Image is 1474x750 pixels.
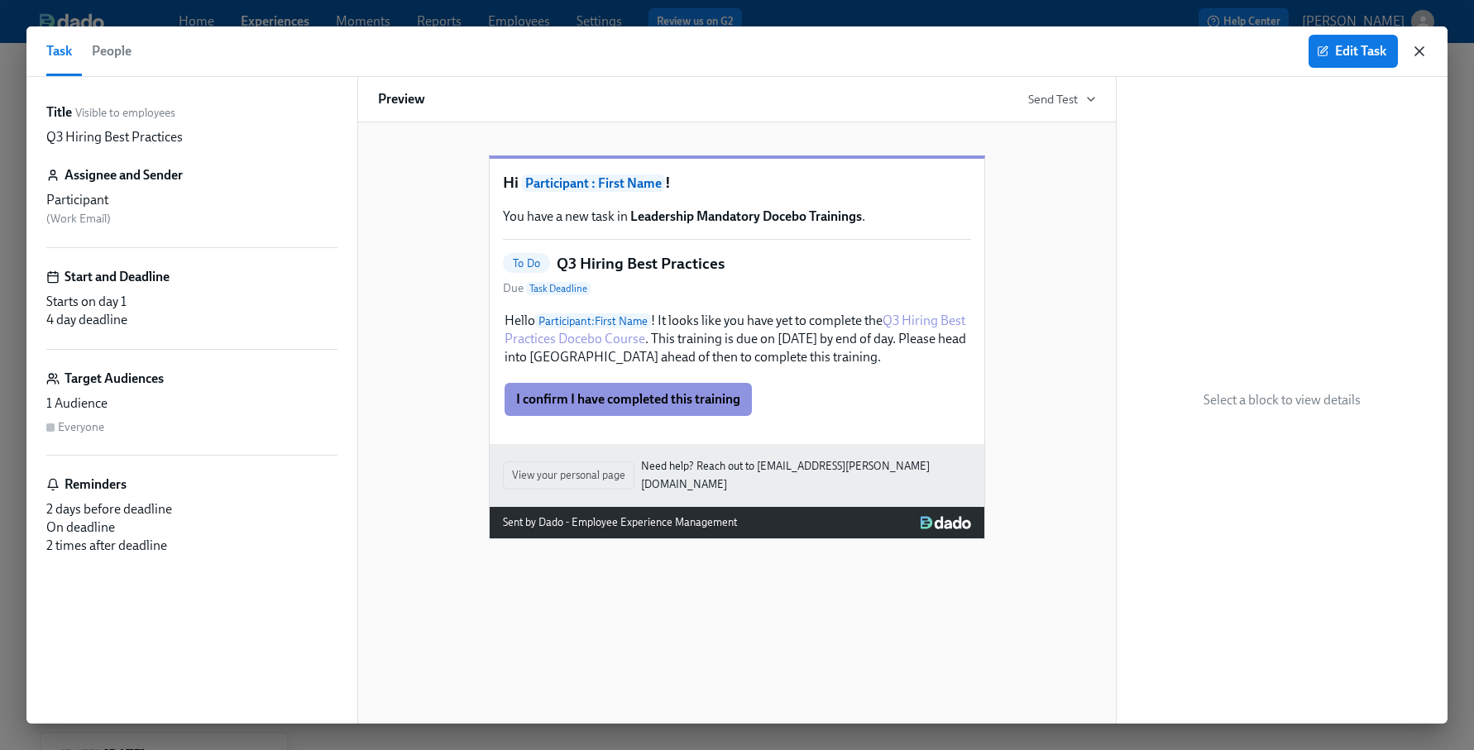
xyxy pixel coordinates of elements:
[503,514,737,532] div: Sent by Dado - Employee Experience Management
[630,208,862,224] strong: Leadership Mandatory Docebo Trainings
[65,268,170,286] h6: Start and Deadline
[503,310,971,368] div: HelloParticipant:First Name! It looks like you have yet to complete theQ3 Hiring Best Practices D...
[46,312,127,327] span: 4 day deadline
[1028,91,1096,107] button: Send Test
[1117,77,1448,724] div: Select a block to view details
[503,172,971,194] h1: Hi !
[921,516,971,529] img: Dado
[557,253,725,275] h5: Q3 Hiring Best Practices
[92,40,132,63] span: People
[65,370,164,388] h6: Target Audiences
[46,394,337,413] div: 1 Audience
[75,105,175,121] span: Visible to employees
[46,537,337,555] div: 2 times after deadline
[46,40,72,63] span: Task
[65,475,127,494] h6: Reminders
[503,257,550,270] span: To Do
[641,457,971,494] a: Need help? Reach out to [EMAIL_ADDRESS][PERSON_NAME][DOMAIN_NAME]
[58,419,104,435] div: Everyone
[46,293,337,311] div: Starts on day 1
[503,208,971,226] p: You have a new task in .
[46,128,183,146] p: Q3 Hiring Best Practices
[503,381,971,418] div: I confirm I have completed this training
[46,191,337,209] div: Participant
[1320,43,1386,60] span: Edit Task
[522,174,665,192] span: Participant : First Name
[378,90,425,108] h6: Preview
[526,282,591,295] span: Task Deadline
[46,518,337,537] div: On deadline
[1309,35,1398,68] button: Edit Task
[46,212,111,226] span: ( Work Email )
[503,461,634,490] button: View your personal page
[65,166,183,184] h6: Assignee and Sender
[512,467,625,484] span: View your personal page
[46,500,337,518] div: 2 days before deadline
[46,103,72,122] label: Title
[503,280,591,297] span: Due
